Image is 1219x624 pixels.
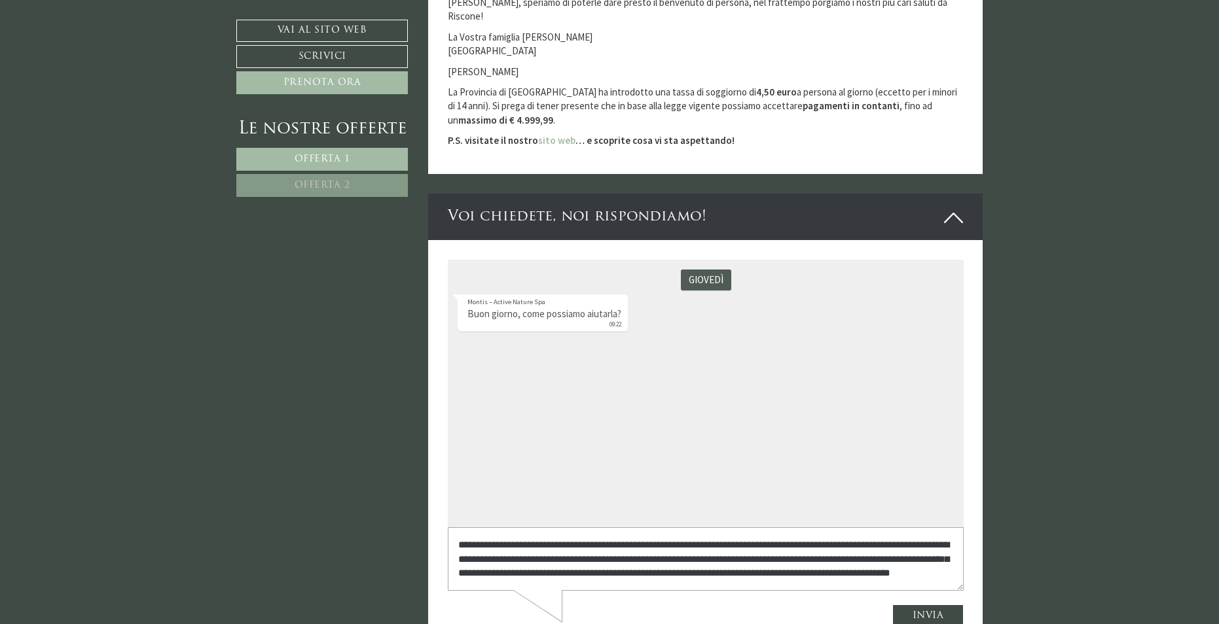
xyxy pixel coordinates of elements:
a: Vai al sito web [236,20,408,42]
div: giovedì [233,10,283,31]
strong: massimo di € 4.999,99 [458,114,553,126]
button: Invia [445,345,517,368]
p: La Vostra famiglia [PERSON_NAME] [GEOGRAPHIC_DATA] [448,30,964,58]
strong: 4,50 euro [756,86,797,98]
small: 09:22 [20,61,173,69]
strong: P.S. visitate il nostro … e scoprite cosa vi sta aspettando! [448,134,735,147]
p: [PERSON_NAME] [448,65,964,78]
span: Offerta 2 [295,181,350,190]
span: Offerta 1 [295,154,350,164]
strong: pagamenti in contanti [803,99,900,112]
div: Buon giorno, come possiamo aiutarla? [10,35,180,72]
a: Scrivici [236,45,408,68]
a: Prenota ora [236,71,408,94]
div: Le nostre offerte [236,117,408,141]
a: sito web [538,134,575,147]
div: Montis – Active Nature Spa [20,37,173,47]
div: Voi chiedete, noi rispondiamo! [428,194,983,240]
p: La Provincia di [GEOGRAPHIC_DATA] ha introdotto una tassa di soggiorno di a persona al giorno (ec... [448,85,964,127]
